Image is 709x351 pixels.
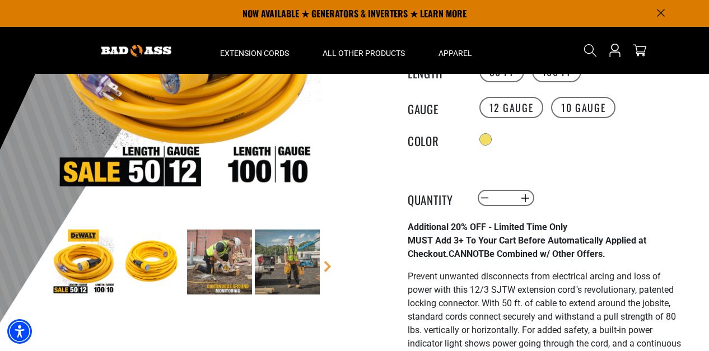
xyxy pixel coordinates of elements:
[306,27,422,74] summary: All Other Products
[7,319,32,344] div: Accessibility Menu
[408,132,464,147] legend: Color
[101,45,171,57] img: Bad Ass Extension Cords
[479,97,544,118] label: 12 Gauge
[439,48,472,58] span: Apparel
[408,235,646,259] strong: MUST Add 3+ To Your Cart Before Automatically Applied at Checkout. Be Combined w/ Other Offers.
[631,44,649,57] a: cart
[551,97,615,118] label: 10 Gauge
[323,48,405,58] span: All Other Products
[203,27,306,74] summary: Extension Cords
[408,191,464,205] label: Quantity
[220,48,289,58] span: Extension Cords
[408,64,464,79] legend: Length
[408,222,567,232] strong: Additional 20% OFF - Limited Time Only
[606,27,624,74] a: Open this option
[408,100,464,115] legend: Gauge
[449,249,484,259] span: CANNOT
[581,41,599,59] summary: Search
[422,27,489,74] summary: Apparel
[322,261,333,272] a: Next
